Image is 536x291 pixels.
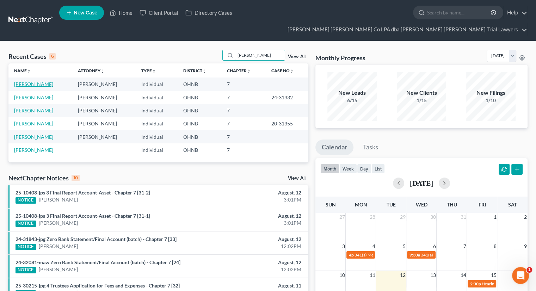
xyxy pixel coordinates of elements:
td: 7 [221,78,265,91]
td: [PERSON_NAME] [72,117,136,130]
span: 13 [429,271,436,279]
span: Wed [415,202,427,208]
a: Case Nounfold_more [271,68,294,73]
td: [PERSON_NAME] [72,78,136,91]
a: Typeunfold_more [141,68,156,73]
span: Thu [446,202,457,208]
a: [PERSON_NAME] [PERSON_NAME] Co LPA dba [PERSON_NAME] [PERSON_NAME] Trial Lawyers [284,23,527,36]
i: unfold_more [152,69,156,73]
a: Help [504,6,527,19]
td: 7 [221,117,265,130]
button: month [320,164,339,173]
button: week [339,164,357,173]
td: [PERSON_NAME] [72,130,136,143]
a: Attorneyunfold_more [78,68,105,73]
a: 25-10408-jps 3 Final Report Account-Asset - Chapter 7 [31-2] [16,190,150,196]
span: 1 [526,267,532,273]
span: 30 [429,213,436,221]
td: Individual [136,104,178,117]
span: 10 [338,271,345,279]
a: [PERSON_NAME] [14,107,53,113]
span: Sun [325,202,335,208]
div: NOTICE [16,267,36,273]
td: OHNB [178,91,221,104]
span: 3 [341,242,345,250]
a: Directory Cases [182,6,236,19]
button: list [371,164,385,173]
div: New Leads [327,89,377,97]
td: Individual [136,117,178,130]
span: 2 [523,213,528,221]
h2: [DATE] [410,179,433,187]
td: 20-31355 [266,117,308,130]
a: [PERSON_NAME] [14,120,53,126]
span: 14 [460,271,467,279]
span: 31 [460,213,467,221]
a: [PERSON_NAME] [39,266,78,273]
span: 11 [369,271,376,279]
div: August, 12 [211,236,301,243]
span: 5 [402,242,406,250]
div: NextChapter Notices [8,174,80,182]
div: Recent Cases [8,52,56,61]
a: Nameunfold_more [14,68,31,73]
span: 1 [493,213,497,221]
div: NOTICE [16,244,36,250]
span: 341(a) Meeting of Creditors for [PERSON_NAME] [420,252,512,258]
td: OHNB [178,143,221,156]
div: 6 [49,53,56,60]
a: [PERSON_NAME] [39,196,78,203]
span: New Case [74,10,97,16]
div: August, 12 [211,212,301,219]
input: Search by name... [235,50,285,60]
div: August, 12 [211,259,301,266]
div: New Clients [397,89,446,97]
i: unfold_more [202,69,207,73]
div: NOTICE [16,221,36,227]
span: 28 [369,213,376,221]
button: day [357,164,371,173]
iframe: Intercom live chat [512,267,529,284]
a: 25-30215-jpg 4 Trustees Application for Fees and Expenses - Chapter 7 [32] [16,283,180,289]
div: 12:02PM [211,266,301,273]
td: [PERSON_NAME] [72,104,136,117]
span: Tue [387,202,396,208]
td: 7 [221,104,265,117]
td: OHNB [178,78,221,91]
div: August, 11 [211,282,301,289]
a: 25-10408-jps 3 Final Report Account-Asset - Chapter 7 [31-1] [16,213,150,219]
a: View All [288,176,306,181]
div: 1/15 [397,97,446,104]
i: unfold_more [100,69,105,73]
i: unfold_more [246,69,251,73]
a: 24-31843-jpg Zero Bank Statement/Final Account (batch) - Chapter 7 [33] [16,236,177,242]
a: 24-32081-maw Zero Bank Statement/Final Account (batch) - Chapter 7 [24] [16,259,180,265]
td: 7 [221,130,265,143]
h3: Monthly Progress [315,54,365,62]
div: 3:01PM [211,219,301,227]
td: OHNB [178,117,221,130]
a: View All [288,54,306,59]
td: 7 [221,91,265,104]
span: Fri [478,202,486,208]
td: Individual [136,143,178,156]
span: 7 [462,242,467,250]
td: 24-31332 [266,91,308,104]
span: 6 [432,242,436,250]
a: [PERSON_NAME] [14,94,53,100]
div: NOTICE [16,197,36,204]
a: Home [106,6,136,19]
span: 9 [523,242,528,250]
span: 8 [493,242,497,250]
td: Individual [136,130,178,143]
a: [PERSON_NAME] [14,81,53,87]
td: 7 [221,143,265,156]
td: OHNB [178,104,221,117]
span: 2:30p [470,281,481,286]
a: [PERSON_NAME] [14,147,53,153]
a: [PERSON_NAME] [39,219,78,227]
a: Tasks [357,140,384,155]
span: 29 [399,213,406,221]
input: Search by name... [427,6,492,19]
div: 6/15 [327,97,377,104]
